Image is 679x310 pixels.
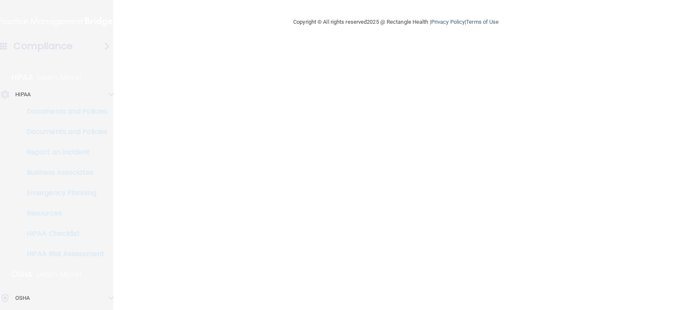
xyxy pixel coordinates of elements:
[15,89,31,100] p: HIPAA
[15,293,30,303] p: OSHA
[37,73,82,83] p: Learn More!
[11,269,33,279] p: OSHA
[6,148,121,156] p: Report an Incident
[6,128,121,136] p: Documents and Policies
[6,168,121,177] p: Business Associates
[241,8,551,36] div: Copyright © All rights reserved 2025 @ Rectangle Health | |
[14,40,73,52] h4: Compliance
[6,189,121,197] p: Emergency Planning
[6,250,121,258] p: HIPAA Risk Assessment
[11,73,33,83] p: HIPAA
[431,19,465,25] a: Privacy Policy
[466,19,499,25] a: Terms of Use
[6,107,121,116] p: Documents and Policies
[6,209,121,218] p: Resources
[6,229,121,238] p: HIPAA Checklist
[37,269,82,279] p: Learn More!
